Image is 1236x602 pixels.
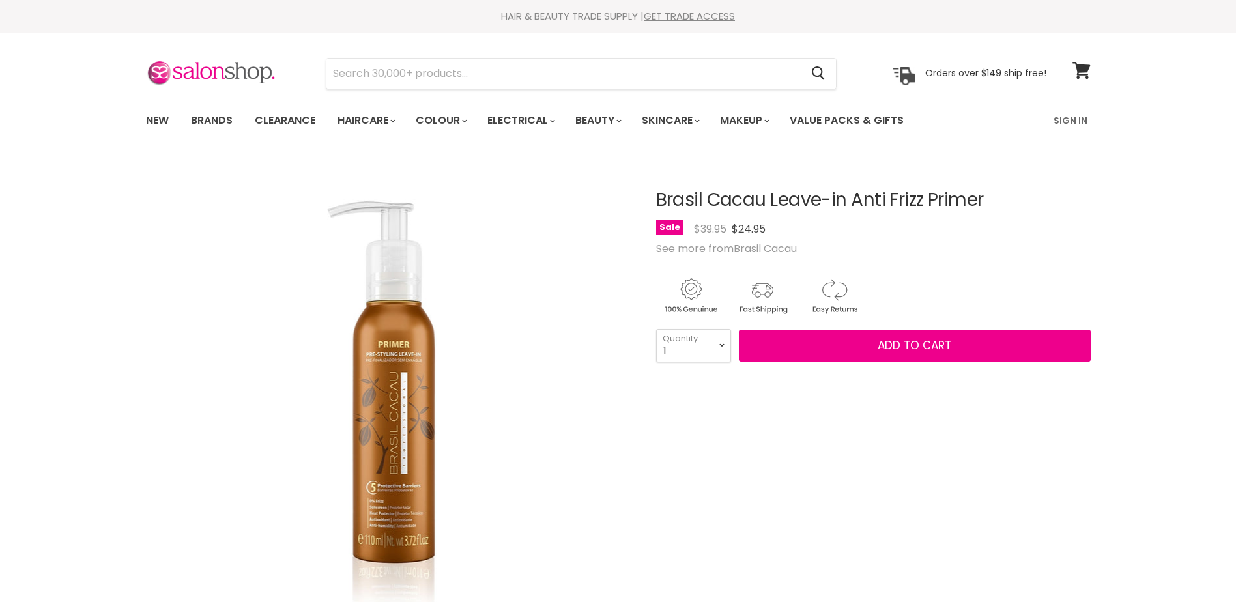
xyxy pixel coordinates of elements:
[728,276,797,316] img: shipping.gif
[739,330,1091,362] button: Add to cart
[710,107,777,134] a: Makeup
[656,190,1091,210] h1: Brasil Cacau Leave-in Anti Frizz Primer
[181,107,242,134] a: Brands
[780,107,913,134] a: Value Packs & Gifts
[326,58,837,89] form: Product
[328,107,403,134] a: Haircare
[801,59,836,89] button: Search
[656,220,683,235] span: Sale
[130,10,1107,23] div: HAIR & BEAUTY TRADE SUPPLY |
[694,222,726,236] span: $39.95
[136,107,179,134] a: New
[656,276,725,316] img: genuine.gif
[632,107,708,134] a: Skincare
[1046,107,1095,134] a: Sign In
[245,107,325,134] a: Clearance
[925,67,1046,79] p: Orders over $149 ship free!
[656,329,731,362] select: Quantity
[130,102,1107,139] nav: Main
[656,241,797,256] span: See more from
[878,337,951,353] span: Add to cart
[644,9,735,23] a: GET TRADE ACCESS
[326,59,801,89] input: Search
[732,222,766,236] span: $24.95
[734,241,797,256] a: Brasil Cacau
[136,102,980,139] ul: Main menu
[799,276,869,316] img: returns.gif
[566,107,629,134] a: Beauty
[406,107,475,134] a: Colour
[478,107,563,134] a: Electrical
